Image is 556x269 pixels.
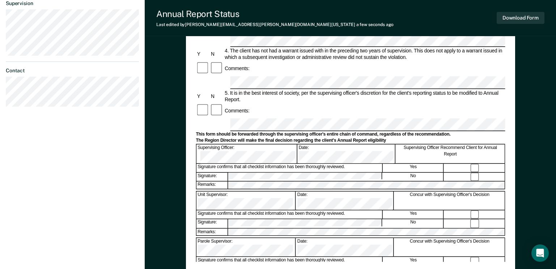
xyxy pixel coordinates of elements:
div: Y [196,93,209,99]
div: Date: [296,238,394,256]
div: Y [196,51,209,57]
div: 4. The client has not had a warrant issued with in the preceding two years of supervision. This d... [224,48,505,61]
div: Signature confirms that all checklist information has been thoroughly reviewed. [196,210,382,219]
div: Supervising Officer: [196,145,297,163]
div: Date: [296,191,394,210]
div: Yes [383,257,444,265]
div: 5. It is in the best interest of society, per the supervising officer's discretion for the client... [224,90,505,103]
div: Concur with Supervising Officer's Decision [394,191,505,210]
div: Parole Supervisor: [196,238,296,256]
div: Concur with Supervising Officer's Decision [394,238,505,256]
div: No [383,219,443,228]
div: The Region Director will make the final decision regarding the client's Annual Report eligibility [196,138,505,144]
div: Date: [297,145,395,163]
dt: Contact [6,68,139,74]
button: Download Form [497,12,544,24]
div: This form should be forwarded through the supervising officer's entire chain of command, regardle... [196,132,505,137]
div: Supervising Officer Recommend Client for Annual Report [396,145,505,163]
div: Last edited by [PERSON_NAME][EMAIL_ADDRESS][PERSON_NAME][DOMAIN_NAME][US_STATE] [156,22,394,27]
div: Remarks: [196,229,228,235]
div: Signature confirms that all checklist information has been thoroughly reviewed. [196,164,382,172]
div: Signature: [196,173,228,181]
span: a few seconds ago [356,22,394,27]
div: Yes [383,210,444,219]
div: No [383,173,443,181]
div: Open Intercom Messenger [531,244,549,262]
div: Signature: [196,219,228,228]
div: Yes [383,164,444,172]
div: Annual Report Status [156,9,394,19]
div: Comments: [224,107,250,114]
dt: Supervision [6,0,139,7]
div: N [210,93,224,99]
div: Signature confirms that all checklist information has been thoroughly reviewed. [196,257,382,265]
div: N [210,51,224,57]
div: Unit Supervisor: [196,191,296,210]
div: Remarks: [196,182,228,189]
div: Comments: [224,65,250,72]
